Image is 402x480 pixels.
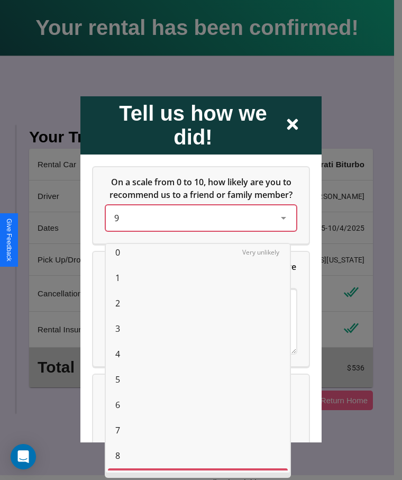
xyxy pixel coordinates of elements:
div: 1 [108,265,288,291]
div: 5 [108,367,288,392]
div: 6 [108,392,288,418]
span: 7 [115,424,120,437]
div: 4 [108,341,288,367]
span: On a scale from 0 to 10, how likely are you to recommend us to a friend or family member? [109,176,294,200]
span: 9 [114,212,119,223]
div: 7 [108,418,288,443]
div: Open Intercom Messenger [11,444,36,469]
span: 1 [115,271,120,284]
span: 6 [115,399,120,411]
h2: Tell us how we did! [102,101,285,149]
div: 3 [108,316,288,341]
span: 4 [115,348,120,360]
span: 5 [115,373,120,386]
h5: On a scale from 0 to 10, how likely are you to recommend us to a friend or family member? [106,175,296,201]
div: On a scale from 0 to 10, how likely are you to recommend us to a friend or family member? [106,205,296,230]
span: 8 [115,449,120,462]
div: Give Feedback [5,219,13,261]
div: 8 [108,443,288,468]
div: 2 [108,291,288,316]
span: Very unlikely [242,248,279,257]
div: 0 [108,240,288,265]
div: On a scale from 0 to 10, how likely are you to recommend us to a friend or family member? [93,167,309,243]
span: 3 [115,322,120,335]
span: 0 [115,246,120,259]
span: 2 [115,297,120,310]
